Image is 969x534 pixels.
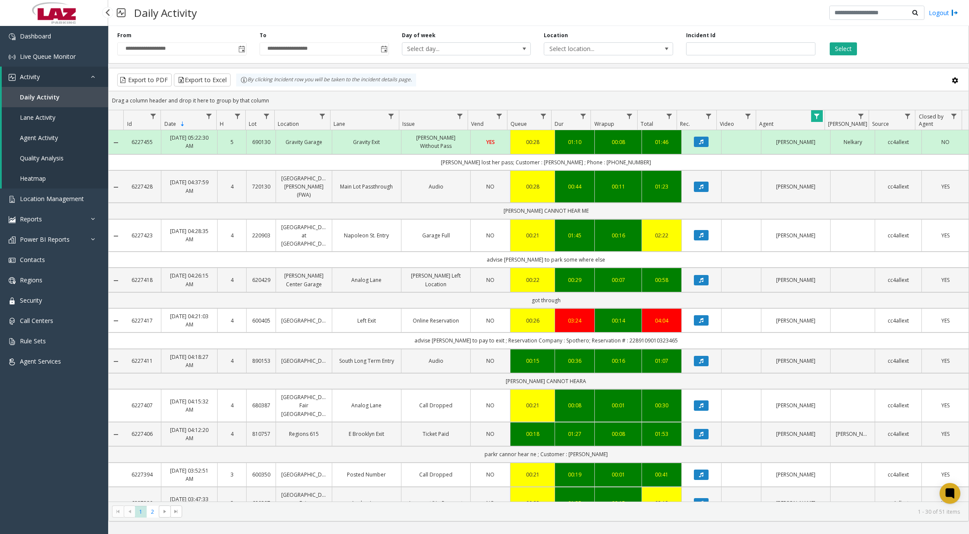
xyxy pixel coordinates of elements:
span: NO [486,499,494,507]
a: 00:01 [600,470,636,479]
a: 680387 [252,499,270,507]
a: YES [927,470,963,479]
a: 890153 [252,357,270,365]
span: NO [486,276,494,284]
a: 6227411 [129,357,156,365]
a: 00:28 [516,138,549,146]
label: Incident Id [686,32,716,39]
a: cc4allext [880,317,916,325]
a: 00:08 [600,138,636,146]
td: advise [PERSON_NAME] to pay to exit ; Reservation Company : Spothero; Reservation # : 22891090103... [124,333,969,349]
label: To [260,32,266,39]
span: Go to the last page [170,505,182,518]
a: [PERSON_NAME] Center Garage [281,272,327,288]
label: Day of week [402,32,436,39]
a: 01:46 [647,138,676,146]
a: [DATE] 03:47:33 AM [167,495,212,512]
img: 'icon' [9,318,16,325]
div: 02:22 [647,231,676,240]
a: 01:35 [560,499,589,507]
div: 00:01 [600,401,636,409]
a: 04:04 [647,317,676,325]
a: 00:11 [600,182,636,191]
a: Lot Filter Menu [260,110,272,122]
div: 00:14 [600,317,636,325]
a: Posted Number [337,470,396,479]
a: [DATE] 04:37:59 AM [167,178,212,195]
span: Quality Analysis [20,154,64,162]
span: Reports [20,215,42,223]
div: 01:27 [560,430,589,438]
a: Analog Lane [337,401,396,409]
a: NO [476,317,505,325]
a: 00:30 [647,401,676,409]
div: 01:07 [647,357,676,365]
a: 6227394 [129,470,156,479]
img: 'icon' [9,338,16,345]
a: 4 [223,317,241,325]
a: [PERSON_NAME] [767,470,825,479]
a: Gravity Garage [281,138,327,146]
a: Collapse Details [109,277,124,284]
a: 00:15 [600,499,636,507]
a: [PERSON_NAME] [767,231,825,240]
a: 4 [223,401,241,409]
a: 600405 [252,317,270,325]
a: Date Filter Menu [203,110,215,122]
a: YES [927,231,963,240]
span: Regions [20,276,42,284]
a: Logout [929,8,958,17]
a: 03:24 [560,317,589,325]
span: Security [20,296,42,304]
a: NO [476,470,505,479]
a: 01:10 [560,138,589,146]
a: Daily Activity [2,87,108,107]
img: 'icon' [9,257,16,264]
a: [PERSON_NAME] [767,430,825,438]
a: NO [476,276,505,284]
a: [GEOGRAPHIC_DATA][PERSON_NAME] (FWA) [281,174,327,199]
a: 00:08 [560,401,589,409]
td: [PERSON_NAME] lost her pass; Customer : [PERSON_NAME] ; Phone : [PHONE_NUMBER] [124,154,969,170]
a: 3 [223,499,241,507]
span: Power BI Reports [20,235,70,243]
img: 'icon' [9,297,16,304]
span: NO [486,402,494,409]
a: Collapse Details [109,233,124,240]
a: 00:58 [647,276,676,284]
span: Page 1 [135,506,147,518]
div: 00:26 [516,317,549,325]
a: 6227406 [129,430,156,438]
a: [DATE] 03:52:51 AM [167,467,212,483]
img: 'icon' [9,237,16,243]
a: Rec. Filter Menu [703,110,714,122]
span: YES [941,183,950,190]
a: 01:53 [647,430,676,438]
div: 00:29 [560,276,589,284]
a: 00:07 [600,276,636,284]
span: Call Centers [20,317,53,325]
a: 6227417 [129,317,156,325]
div: 00:41 [647,470,676,479]
a: 02:13 [647,499,676,507]
a: E Brooklyn Exit [337,430,396,438]
a: Collapse Details [109,431,124,438]
a: cc4allext [880,182,916,191]
a: Parker Filter Menu [855,110,867,122]
a: Collapse Details [109,358,124,365]
span: NO [486,471,494,478]
div: 00:22 [516,276,549,284]
span: YES [941,402,950,409]
div: 00:16 [600,231,636,240]
td: [PERSON_NAME] CANNOT HEAR ME [124,203,969,219]
a: YES [927,182,963,191]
